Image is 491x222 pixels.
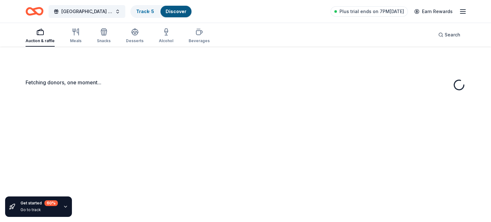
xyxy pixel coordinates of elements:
div: Fetching donors, one moment... [26,79,465,86]
div: 60 % [44,200,58,206]
button: Auction & raffle [26,26,55,47]
div: Beverages [189,38,210,43]
button: Snacks [97,26,111,47]
button: Search [433,28,465,41]
a: Track· 5 [136,9,154,14]
button: Alcohol [159,26,173,47]
span: Plus trial ends on 7PM[DATE] [339,8,404,15]
a: Home [26,4,43,19]
a: Discover [166,9,186,14]
button: Desserts [126,26,144,47]
div: Alcohol [159,38,173,43]
div: Get started [20,200,58,206]
span: [GEOGRAPHIC_DATA] #2 & #3 PTA [61,8,113,15]
button: Track· 5Discover [130,5,192,18]
div: Meals [70,38,82,43]
button: Meals [70,26,82,47]
a: Plus trial ends on 7PM[DATE] [331,6,408,17]
div: Snacks [97,38,111,43]
div: Go to track [20,207,58,212]
button: [GEOGRAPHIC_DATA] #2 & #3 PTA [49,5,125,18]
div: Desserts [126,38,144,43]
a: Earn Rewards [410,6,456,17]
div: Auction & raffle [26,38,55,43]
button: Beverages [189,26,210,47]
span: Search [445,31,460,39]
